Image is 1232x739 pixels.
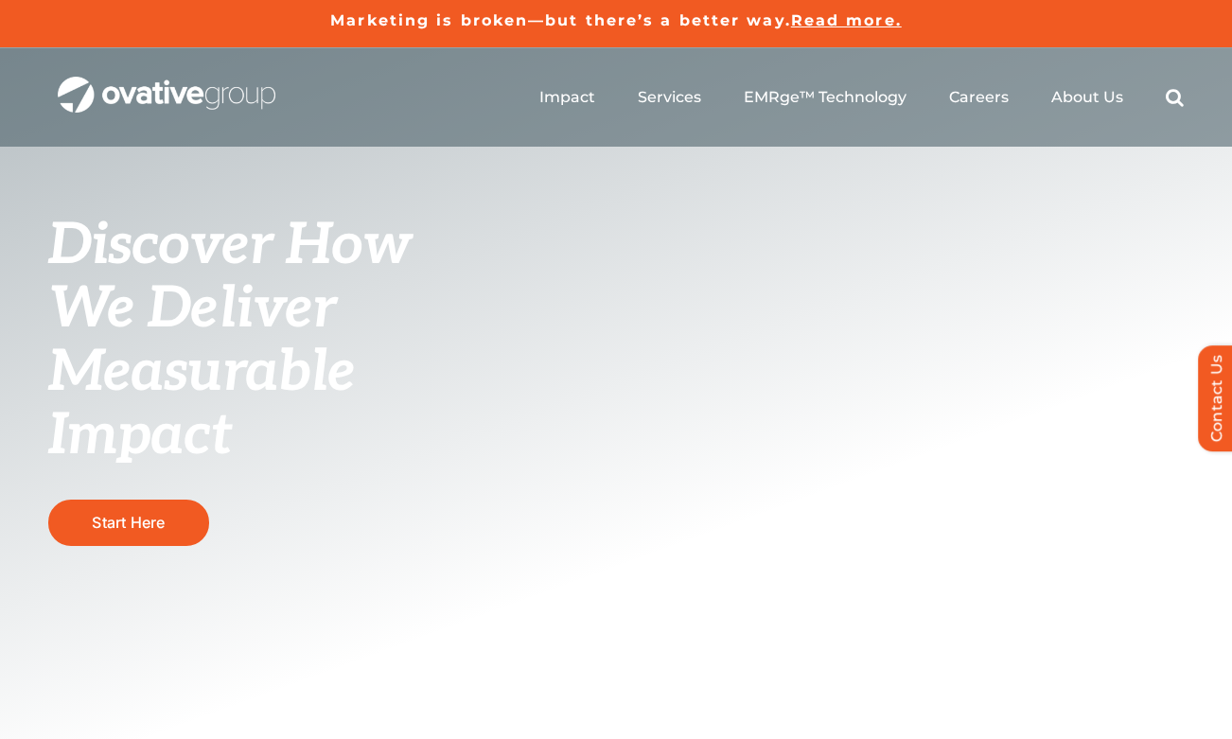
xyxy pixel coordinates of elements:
a: EMRge™ Technology [744,88,906,107]
span: Start Here [92,513,165,532]
a: Start Here [48,500,209,546]
a: Search [1166,88,1184,107]
span: We Deliver Measurable Impact [48,275,355,470]
a: OG_Full_horizontal_WHT [58,75,275,93]
a: About Us [1051,88,1123,107]
a: Careers [949,88,1009,107]
span: Discover How [48,212,412,280]
a: Services [638,88,701,107]
nav: Menu [539,67,1184,128]
a: Impact [539,88,595,107]
a: Read more. [791,11,902,29]
a: Marketing is broken—but there’s a better way. [330,11,791,29]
